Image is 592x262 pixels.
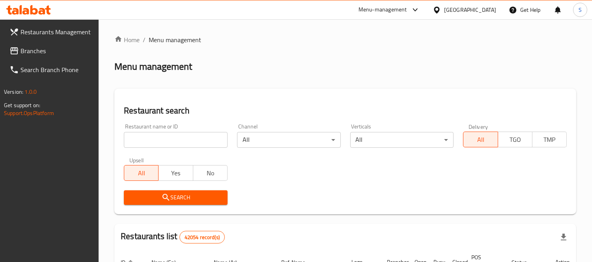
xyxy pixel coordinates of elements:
h2: Restaurant search [124,105,567,117]
span: Menu management [149,35,201,45]
div: Menu-management [359,5,407,15]
a: Restaurants Management [3,22,99,41]
button: Search [124,190,228,205]
div: Total records count [179,231,225,243]
span: No [196,167,224,179]
label: Upsell [129,157,144,163]
span: TGO [501,134,529,145]
span: Yes [162,167,190,179]
input: Search for restaurant name or ID.. [124,132,228,148]
button: No [193,165,228,181]
span: Search Branch Phone [21,65,93,74]
li: / [143,35,146,45]
span: 42054 record(s) [180,234,224,241]
label: Delivery [469,124,488,129]
button: TGO [498,132,532,147]
span: All [127,167,155,179]
button: All [124,165,159,181]
a: Support.OpsPlatform [4,108,54,118]
div: [GEOGRAPHIC_DATA] [444,6,496,14]
h2: Restaurants list [121,230,225,243]
div: All [350,132,454,148]
span: Get support on: [4,100,40,110]
span: Version: [4,87,23,97]
span: Branches [21,46,93,56]
div: Export file [554,228,573,247]
span: 1.0.0 [24,87,37,97]
span: Search [130,193,221,203]
a: Home [114,35,140,45]
span: S [579,6,582,14]
a: Search Branch Phone [3,60,99,79]
span: TMP [536,134,564,145]
div: All [237,132,341,148]
nav: breadcrumb [114,35,576,45]
span: All [467,134,495,145]
button: All [463,132,498,147]
a: Branches [3,41,99,60]
span: Restaurants Management [21,27,93,37]
button: Yes [158,165,193,181]
button: TMP [532,132,567,147]
h2: Menu management [114,60,192,73]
